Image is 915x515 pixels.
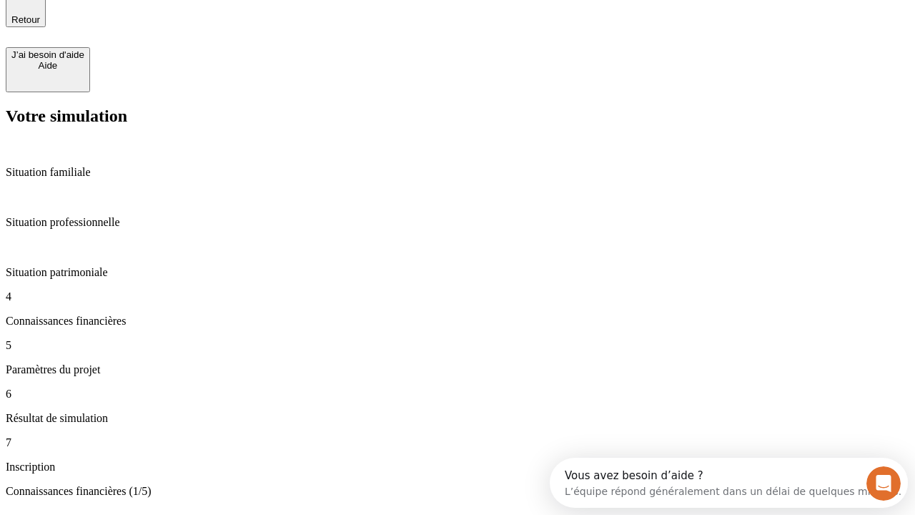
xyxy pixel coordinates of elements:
div: Vous avez besoin d’aide ? [15,12,352,24]
p: 4 [6,290,909,303]
iframe: Intercom live chat [866,466,901,501]
div: Ouvrir le Messenger Intercom [6,6,394,45]
p: 7 [6,436,909,449]
iframe: Intercom live chat discovery launcher [550,458,908,508]
p: 6 [6,388,909,401]
p: Connaissances financières (1/5) [6,485,909,498]
span: Retour [11,14,40,25]
p: Situation patrimoniale [6,266,909,279]
p: Connaissances financières [6,315,909,328]
button: J’ai besoin d'aideAide [6,47,90,92]
p: 5 [6,339,909,352]
h2: Votre simulation [6,107,909,126]
p: Résultat de simulation [6,412,909,425]
div: J’ai besoin d'aide [11,49,84,60]
p: Inscription [6,461,909,474]
p: Situation professionnelle [6,216,909,229]
p: Situation familiale [6,166,909,179]
p: Paramètres du projet [6,363,909,376]
div: L’équipe répond généralement dans un délai de quelques minutes. [15,24,352,39]
div: Aide [11,60,84,71]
